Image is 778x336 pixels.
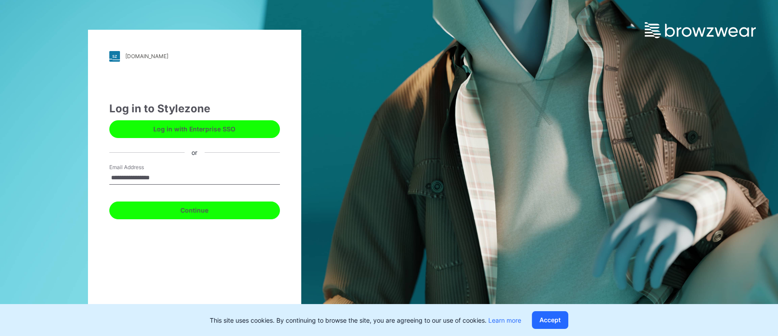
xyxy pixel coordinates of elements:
button: Accept [532,311,568,329]
div: or [184,148,204,157]
img: browzwear-logo.e42bd6dac1945053ebaf764b6aa21510.svg [645,22,756,38]
button: Log in with Enterprise SSO [109,120,280,138]
button: Continue [109,202,280,219]
div: Log in to Stylezone [109,101,280,117]
a: Learn more [488,316,521,324]
img: stylezone-logo.562084cfcfab977791bfbf7441f1a819.svg [109,51,120,62]
p: This site uses cookies. By continuing to browse the site, you are agreeing to our use of cookies. [210,316,521,325]
label: Email Address [109,163,172,171]
a: [DOMAIN_NAME] [109,51,280,62]
div: [DOMAIN_NAME] [125,53,168,59]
